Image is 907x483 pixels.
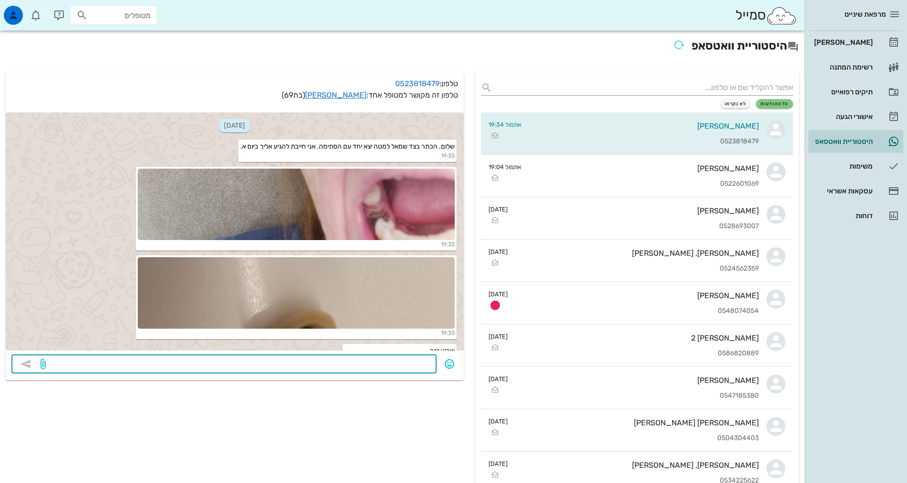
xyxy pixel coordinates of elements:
div: דוחות [812,212,873,220]
div: [PERSON_NAME] [529,121,759,131]
button: לא נקראו [721,99,751,109]
a: אישורי הגעה [808,105,903,128]
small: [DATE] [489,417,508,426]
span: מרפאת שיניים [845,10,886,19]
div: סמייל [735,5,797,26]
a: [PERSON_NAME] [305,91,367,100]
a: דוחות [808,204,903,227]
div: 0528693007 [515,222,759,231]
img: SmileCloud logo [766,6,797,25]
div: תיקים רפואיים [812,88,873,96]
input: אפשר להקליד שם או טלפון... [496,80,793,95]
div: רשימת המתנה [812,63,873,71]
div: 0524562359 [515,265,759,273]
div: היסטוריית וואטסאפ [812,138,873,145]
div: 0547185380 [515,392,759,400]
small: אתמול 19:04 [489,162,521,171]
a: תגהיסטוריית וואטסאפ [808,130,903,153]
small: [DATE] [489,374,508,383]
span: שבוע טוב. [428,347,455,355]
div: [PERSON_NAME] [515,291,759,300]
p: טלפון: [11,78,458,90]
a: [PERSON_NAME] [808,31,903,54]
small: [DATE] [489,205,508,214]
div: [PERSON_NAME] [515,376,759,385]
small: 19:33 [138,240,454,249]
div: [PERSON_NAME] [812,39,873,46]
span: (בת ) [282,91,305,100]
div: [PERSON_NAME], [PERSON_NAME] [515,249,759,258]
div: [PERSON_NAME] [PERSON_NAME] [515,418,759,427]
div: [PERSON_NAME] [515,206,759,215]
div: 0548074054 [515,307,759,315]
span: [DATE] [218,119,251,132]
div: [PERSON_NAME] 2 [515,333,759,342]
span: 69 [284,91,293,100]
div: 0522601069 [529,180,759,188]
div: 0504304403 [515,434,759,443]
p: טלפון זה מקושר למטופל אחד: [11,90,458,101]
small: [DATE] [489,459,508,468]
small: אתמול 19:34 [489,120,521,129]
a: רשימת המתנה [808,56,903,79]
a: 0523818479 [395,79,439,88]
span: כל ההודעות [760,101,789,107]
div: 0523818479 [529,138,759,146]
button: כל ההודעות [756,99,793,109]
small: 19:33 [240,151,455,160]
div: משימות [812,162,873,170]
small: [DATE] [489,332,508,341]
span: לא נקראו [725,101,746,107]
h2: היסטוריית וואטסאפ [6,36,799,57]
small: [DATE] [489,247,508,256]
span: שלום. הכתר בצד שמאל למטה יצא יחד עם הסתימה. אני חייבת להגיע אליך ביום א. [240,142,455,151]
small: [DATE] [489,290,508,299]
a: תיקים רפואיים [808,80,903,103]
div: אישורי הגעה [812,113,873,121]
div: [PERSON_NAME], [PERSON_NAME] [515,461,759,470]
div: עסקאות אשראי [812,187,873,195]
div: [PERSON_NAME] [529,164,759,173]
small: 19:33 [138,329,454,337]
a: משימות [808,155,903,178]
a: עסקאות אשראי [808,180,903,202]
span: תג [28,8,34,13]
div: 0586820889 [515,350,759,358]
